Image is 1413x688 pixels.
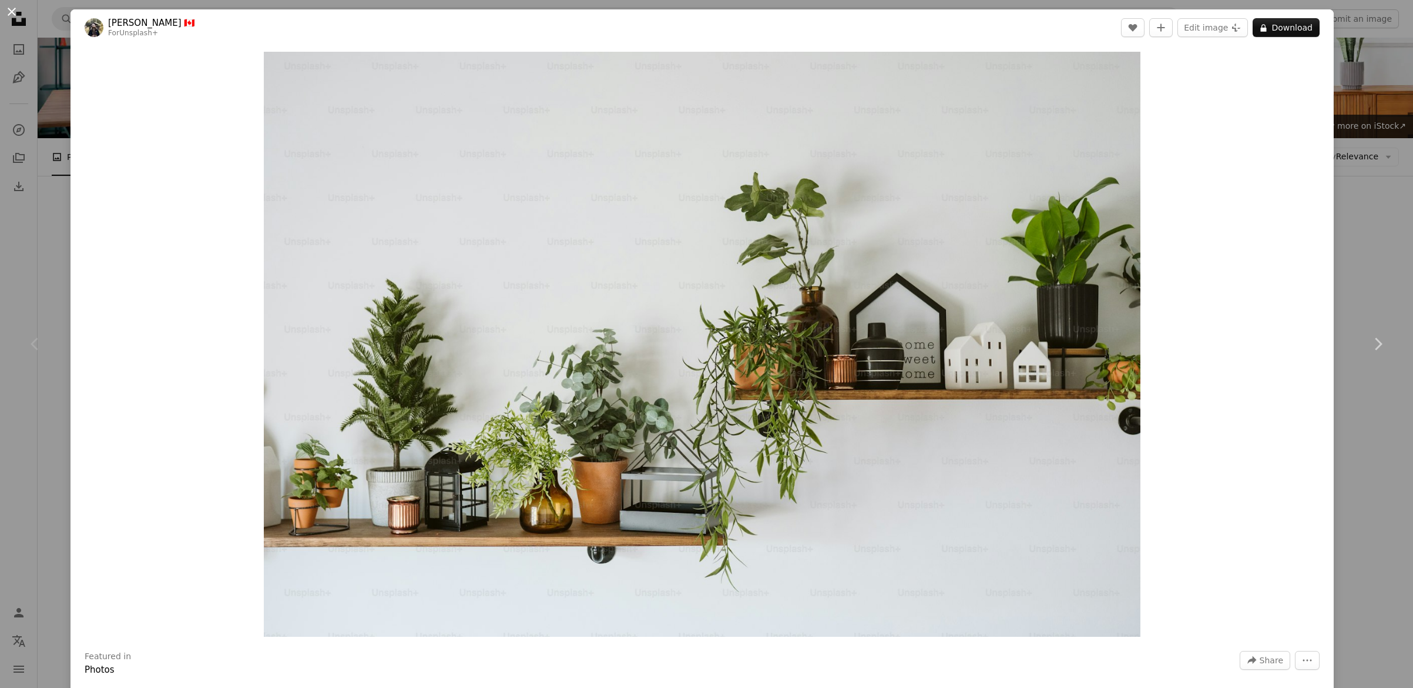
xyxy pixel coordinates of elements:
[119,29,158,37] a: Unsplash+
[85,18,103,37] img: Go to Jason Hawke 🇨🇦's profile
[264,52,1141,637] button: Zoom in on this image
[1121,18,1145,37] button: Like
[1260,652,1283,669] span: Share
[108,17,195,29] a: [PERSON_NAME] 🇨🇦
[1253,18,1320,37] button: Download
[1295,651,1320,670] button: More Actions
[85,664,115,675] a: Photos
[85,651,131,663] h3: Featured in
[1177,18,1248,37] button: Edit image
[1342,288,1413,400] a: Next
[1149,18,1173,37] button: Add to Collection
[108,29,195,38] div: For
[1240,651,1290,670] button: Share this image
[264,52,1141,637] img: a shelf filled with potted plants on top of a white wall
